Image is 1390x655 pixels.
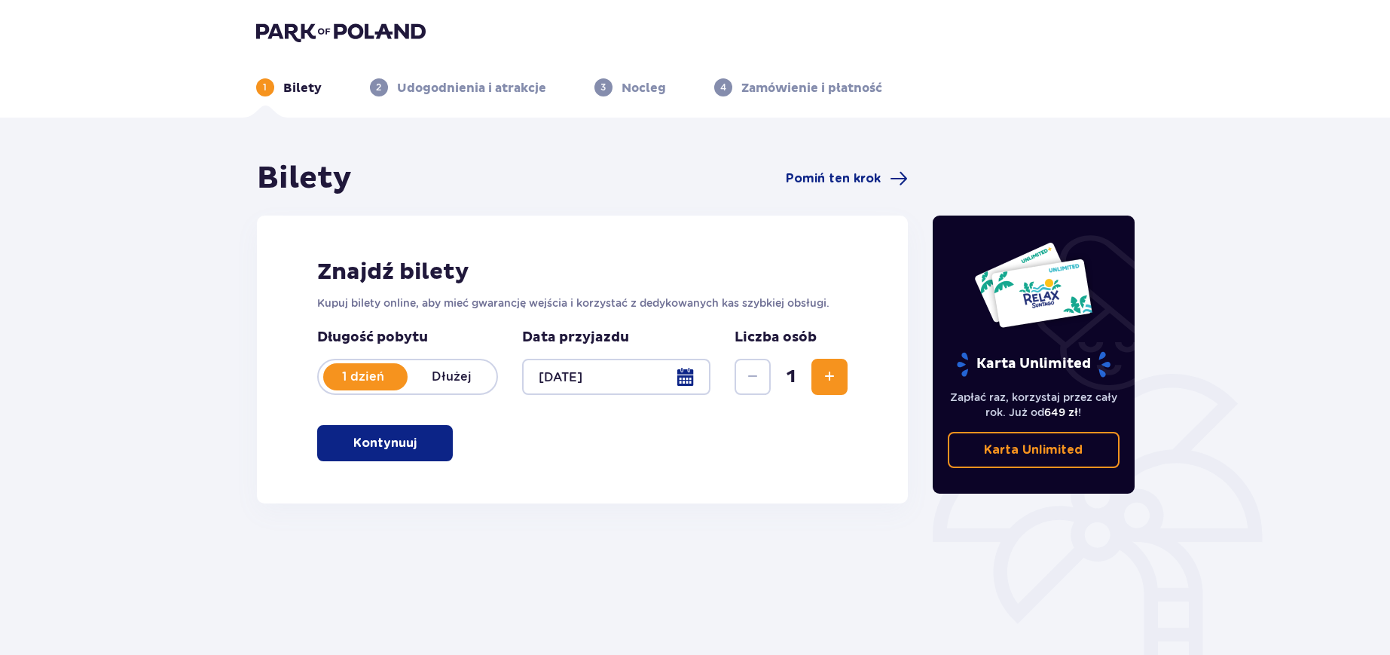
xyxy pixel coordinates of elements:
p: 3 [600,81,606,94]
span: 649 zł [1044,406,1078,418]
span: 1 [774,366,808,388]
a: Pomiń ten krok [786,170,908,188]
h1: Bilety [257,160,352,197]
p: 4 [720,81,726,94]
div: 4Zamówienie i płatność [714,78,882,96]
p: Udogodnienia i atrakcje [397,80,546,96]
p: Dłużej [408,369,496,385]
p: Zamówienie i płatność [741,80,882,96]
div: 1Bilety [256,78,322,96]
p: 2 [376,81,381,94]
p: Liczba osób [735,329,817,347]
p: 1 dzień [319,369,408,385]
p: Karta Unlimited [955,351,1112,378]
button: Zwiększ [811,359,848,395]
p: Kupuj bilety online, aby mieć gwarancję wejścia i korzystać z dedykowanych kas szybkiej obsługi. [317,295,848,311]
p: Długość pobytu [317,329,498,347]
p: 1 [263,81,267,94]
p: Kontynuuj [353,435,417,451]
img: Park of Poland logo [256,21,426,42]
div: 2Udogodnienia i atrakcje [370,78,546,96]
div: 3Nocleg [594,78,666,96]
p: Karta Unlimited [984,442,1083,458]
a: Karta Unlimited [948,432,1120,468]
span: Pomiń ten krok [786,170,881,187]
img: Dwie karty całoroczne do Suntago z napisem 'UNLIMITED RELAX', na białym tle z tropikalnymi liśćmi... [973,241,1093,329]
p: Nocleg [622,80,666,96]
p: Data przyjazdu [522,329,629,347]
h2: Znajdź bilety [317,258,848,286]
button: Zmniejsz [735,359,771,395]
button: Kontynuuj [317,425,453,461]
p: Zapłać raz, korzystaj przez cały rok. Już od ! [948,390,1120,420]
p: Bilety [283,80,322,96]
